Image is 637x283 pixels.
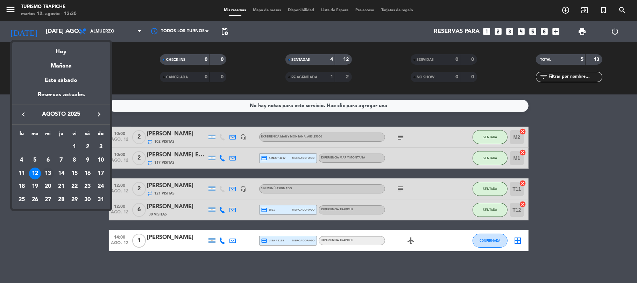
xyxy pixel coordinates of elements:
div: Reservas actuales [12,90,110,105]
td: 18 de agosto de 2025 [15,180,28,193]
div: 2 [82,141,93,153]
div: 24 [95,181,107,192]
i: keyboard_arrow_right [95,110,103,119]
td: 5 de agosto de 2025 [28,154,42,167]
div: 6 [42,154,54,166]
div: 9 [82,154,93,166]
td: 4 de agosto de 2025 [15,154,28,167]
div: 21 [55,181,67,192]
div: 12 [29,168,41,179]
div: Este sábado [12,71,110,90]
i: keyboard_arrow_left [19,110,28,119]
div: 8 [69,154,80,166]
td: 27 de agosto de 2025 [41,193,55,206]
td: 19 de agosto de 2025 [28,180,42,193]
div: 13 [42,168,54,179]
td: 26 de agosto de 2025 [28,193,42,206]
td: 1 de agosto de 2025 [68,140,81,154]
div: 14 [55,168,67,179]
td: 30 de agosto de 2025 [81,193,94,206]
td: 23 de agosto de 2025 [81,180,94,193]
td: 29 de agosto de 2025 [68,193,81,206]
td: 3 de agosto de 2025 [94,140,107,154]
div: 31 [95,194,107,206]
td: AGO. [15,140,68,154]
div: 29 [69,194,80,206]
div: 23 [82,181,93,192]
td: 10 de agosto de 2025 [94,154,107,167]
div: 28 [55,194,67,206]
th: jueves [55,130,68,141]
div: Hoy [12,42,110,56]
button: keyboard_arrow_left [17,110,30,119]
td: 12 de agosto de 2025 [28,167,42,180]
div: 11 [16,168,28,179]
td: 8 de agosto de 2025 [68,154,81,167]
td: 25 de agosto de 2025 [15,193,28,206]
div: 30 [82,194,93,206]
div: 1 [69,141,80,153]
td: 2 de agosto de 2025 [81,140,94,154]
div: 16 [82,168,93,179]
th: lunes [15,130,28,141]
div: 26 [29,194,41,206]
button: keyboard_arrow_right [93,110,105,119]
div: 15 [69,168,80,179]
td: 16 de agosto de 2025 [81,167,94,180]
th: sábado [81,130,94,141]
div: 10 [95,154,107,166]
td: 17 de agosto de 2025 [94,167,107,180]
td: 31 de agosto de 2025 [94,193,107,206]
div: 7 [55,154,67,166]
div: 18 [16,181,28,192]
td: 21 de agosto de 2025 [55,180,68,193]
span: agosto 2025 [30,110,93,119]
td: 7 de agosto de 2025 [55,154,68,167]
td: 14 de agosto de 2025 [55,167,68,180]
td: 24 de agosto de 2025 [94,180,107,193]
div: 20 [42,181,54,192]
td: 9 de agosto de 2025 [81,154,94,167]
td: 13 de agosto de 2025 [41,167,55,180]
td: 15 de agosto de 2025 [68,167,81,180]
div: 25 [16,194,28,206]
div: 27 [42,194,54,206]
div: 4 [16,154,28,166]
div: 22 [69,181,80,192]
td: 20 de agosto de 2025 [41,180,55,193]
th: viernes [68,130,81,141]
td: 28 de agosto de 2025 [55,193,68,206]
th: martes [28,130,42,141]
div: 5 [29,154,41,166]
div: Mañana [12,56,110,71]
div: 19 [29,181,41,192]
td: 22 de agosto de 2025 [68,180,81,193]
td: 6 de agosto de 2025 [41,154,55,167]
th: domingo [94,130,107,141]
th: miércoles [41,130,55,141]
td: 11 de agosto de 2025 [15,167,28,180]
div: 17 [95,168,107,179]
div: 3 [95,141,107,153]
